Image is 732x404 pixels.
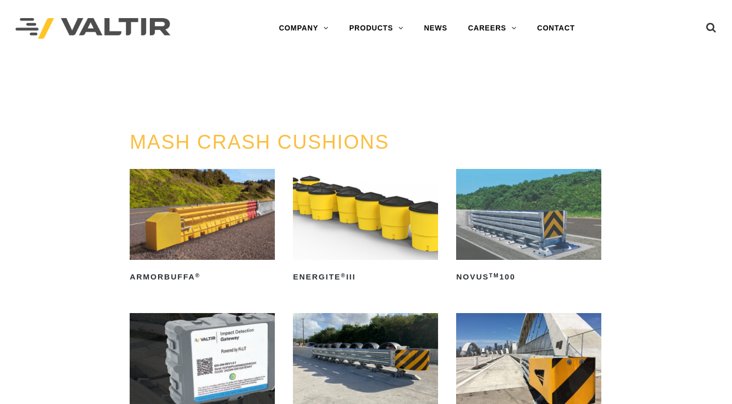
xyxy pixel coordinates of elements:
a: PRODUCTS [339,18,414,39]
sup: ® [341,272,346,278]
a: MASH CRASH CUSHIONS [130,131,390,153]
sup: ® [195,272,200,278]
a: ENERGITE®III [293,169,438,285]
img: Valtir [15,18,170,39]
h2: ENERGITE III [293,269,438,286]
a: ArmorBuffa® [130,169,275,285]
a: NOVUSTM100 [456,169,601,285]
a: CAREERS [458,18,527,39]
a: COMPANY [269,18,339,39]
sup: TM [489,272,500,278]
h2: NOVUS 100 [456,269,601,286]
a: CONTACT [527,18,585,39]
h2: ArmorBuffa [130,269,275,286]
a: NEWS [414,18,458,39]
